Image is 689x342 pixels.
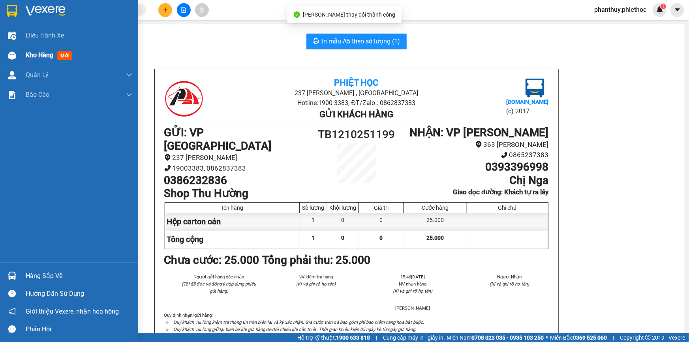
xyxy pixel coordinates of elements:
span: down [126,72,132,78]
li: [PERSON_NAME] [374,304,452,312]
span: environment [475,141,482,148]
span: phone [501,152,508,158]
h1: 0393396998 [404,160,548,174]
span: phanthuy.phiethoc [588,5,653,15]
span: environment [164,154,171,161]
span: 1 [312,235,315,241]
div: Phản hồi [26,323,132,335]
span: | [376,333,377,342]
span: Kho hàng [26,51,53,59]
img: warehouse-icon [8,71,16,79]
div: Số lượng [302,205,325,211]
span: down [126,92,132,98]
span: In mẫu A5 theo số lượng (1) [322,36,400,46]
button: caret-down [670,3,684,17]
img: icon-new-feature [656,6,663,13]
span: 0 [380,235,383,241]
li: 363 [PERSON_NAME] [404,139,548,150]
strong: 0708 023 035 - 0935 103 250 [471,334,544,341]
span: mới [57,51,72,60]
div: Hộp carton oản [165,213,300,231]
span: Quản Lý [26,70,49,80]
li: Hotline: 1900 3383, ĐT/Zalo : 0862837383 [74,29,330,39]
b: Chưa cước : 25.000 [164,254,259,267]
b: Phiệt Học [334,78,378,88]
li: 0865237383 [404,150,548,160]
img: warehouse-icon [8,272,16,280]
span: phone [164,165,171,171]
b: GỬI : VP [GEOGRAPHIC_DATA] [164,126,272,152]
span: printer [313,38,319,45]
li: Người Nhận [471,273,549,280]
div: 0 [327,213,359,231]
li: 237 [PERSON_NAME] , [GEOGRAPHIC_DATA] [228,88,484,98]
li: 237 [PERSON_NAME] , [GEOGRAPHIC_DATA] [74,19,330,29]
button: plus [158,3,172,17]
li: 237 [PERSON_NAME] [164,152,308,163]
div: Hàng sắp về [26,270,132,282]
span: Điều hành xe [26,30,64,40]
span: 25.000 [426,235,444,241]
h1: 0386232836 [164,174,308,187]
span: question-circle [8,290,16,297]
span: 0 [342,235,345,241]
img: warehouse-icon [8,32,16,40]
span: Miền Nam [447,333,544,342]
li: 15:46[DATE] [374,273,452,280]
img: logo.jpg [164,79,204,118]
img: logo.jpg [10,10,49,49]
span: copyright [645,335,651,340]
span: Cung cấp máy in - giấy in: [383,333,445,342]
span: file-add [181,7,186,13]
li: NV nhận hàng [374,280,452,288]
i: (Kí và ghi rõ họ tên) [490,281,529,287]
span: | [613,333,614,342]
span: aim [199,7,205,13]
span: Hỗ trợ kỹ thuật: [297,333,370,342]
li: (c) 2017 [506,106,548,116]
b: NHẬN : VP [PERSON_NAME] [410,126,549,139]
div: Hướng dẫn sử dụng [26,288,132,300]
i: Quý khách vui lòng giữ lại biên lai khi gửi hàng để đối chiếu khi cần thiết. Thời gian khiếu kiện... [174,327,417,332]
sup: 1 [661,4,666,9]
b: [DOMAIN_NAME] [506,99,548,105]
span: 1 [662,4,665,9]
span: ⚪️ [546,336,548,339]
li: NV kiểm tra hàng [277,273,355,280]
span: Tổng cộng [167,235,204,244]
button: file-add [177,3,191,17]
b: Tổng phải thu: 25.000 [263,254,371,267]
div: Cước hàng [406,205,464,211]
div: Ghi chú [469,205,546,211]
div: Giá trị [361,205,402,211]
h1: Chị Nga [404,174,548,187]
div: 1 [300,213,327,231]
span: Báo cáo [26,90,49,100]
strong: 0369 525 060 [573,334,607,341]
span: caret-down [674,6,681,13]
h1: Shop Thu Hường [164,187,308,200]
span: plus [163,7,168,13]
span: Giới thiệu Vexere, nhận hoa hồng [26,306,119,316]
button: printerIn mẫu A5 theo số lượng (1) [306,34,407,49]
b: Gửi khách hàng [319,109,393,119]
li: 19003383, 0862837383 [164,163,308,174]
div: 25.000 [404,213,467,231]
img: logo-vxr [7,5,17,17]
span: message [8,325,16,333]
i: Quý khách vui lòng kiểm tra thông tin trên biên lai và ký xác nhận. Giá cước trên đã bao gồm phí ... [174,319,424,325]
span: Miền Bắc [550,333,607,342]
button: aim [195,3,209,17]
span: check-circle [294,11,300,18]
b: Giao dọc đường: Khách tự ra lấy [453,188,548,196]
li: Người gửi hàng xác nhận [180,273,258,280]
span: [PERSON_NAME] thay đổi thành công [303,11,396,18]
li: Hotline: 1900 3383, ĐT/Zalo : 0862837383 [228,98,484,108]
i: (Kí và ghi rõ họ tên) [296,281,336,287]
img: solution-icon [8,91,16,99]
img: logo.jpg [526,79,544,98]
span: notification [8,308,16,315]
img: warehouse-icon [8,51,16,60]
div: Tên hàng [167,205,298,211]
h1: TB1210251199 [308,126,405,143]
